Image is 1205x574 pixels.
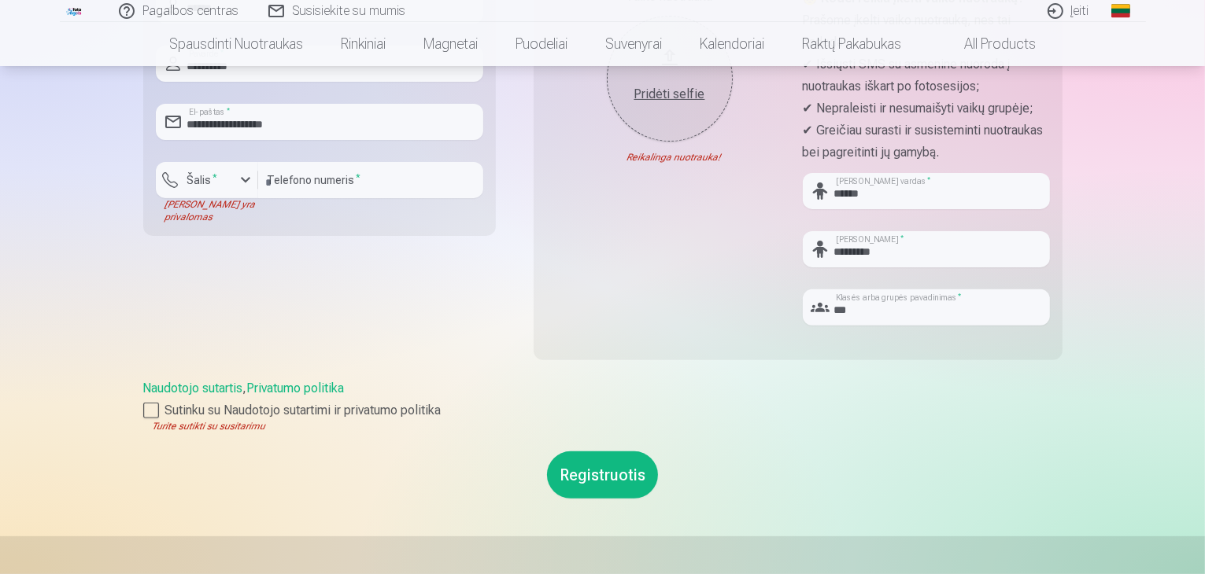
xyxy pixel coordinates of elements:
[156,162,258,198] button: Šalis*
[497,22,586,66] a: Puodeliai
[156,198,258,223] div: [PERSON_NAME] yra privalomas
[681,22,783,66] a: Kalendoriai
[143,381,243,396] a: Naudotojo sutartis
[143,401,1063,420] label: Sutinku su Naudotojo sutartimi ir privatumo politika
[181,172,224,188] label: Šalis
[623,85,717,104] div: Pridėti selfie
[547,451,658,499] button: Registruotis
[803,98,1050,120] p: ✔ Nepraleisti ir nesumaišyti vaikų grupėje;
[546,151,793,164] div: Reikalinga nuotrauka!
[247,381,345,396] a: Privatumo politika
[150,22,322,66] a: Spausdinti nuotraukas
[66,6,83,16] img: /fa2
[586,22,681,66] a: Suvenyrai
[803,53,1050,98] p: ✔ Išsiųsti SMS su asmenine nuoroda į nuotraukas iškart po fotosesijos;
[607,16,733,142] button: Pridėti selfie
[783,22,920,66] a: Raktų pakabukas
[803,120,1050,164] p: ✔ Greičiau surasti ir susisteminti nuotraukas bei pagreitinti jų gamybą.
[143,379,1063,432] div: ,
[405,22,497,66] a: Magnetai
[322,22,405,66] a: Rinkiniai
[143,420,1063,432] div: Turite sutikti su susitarimu
[920,22,1055,66] a: All products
